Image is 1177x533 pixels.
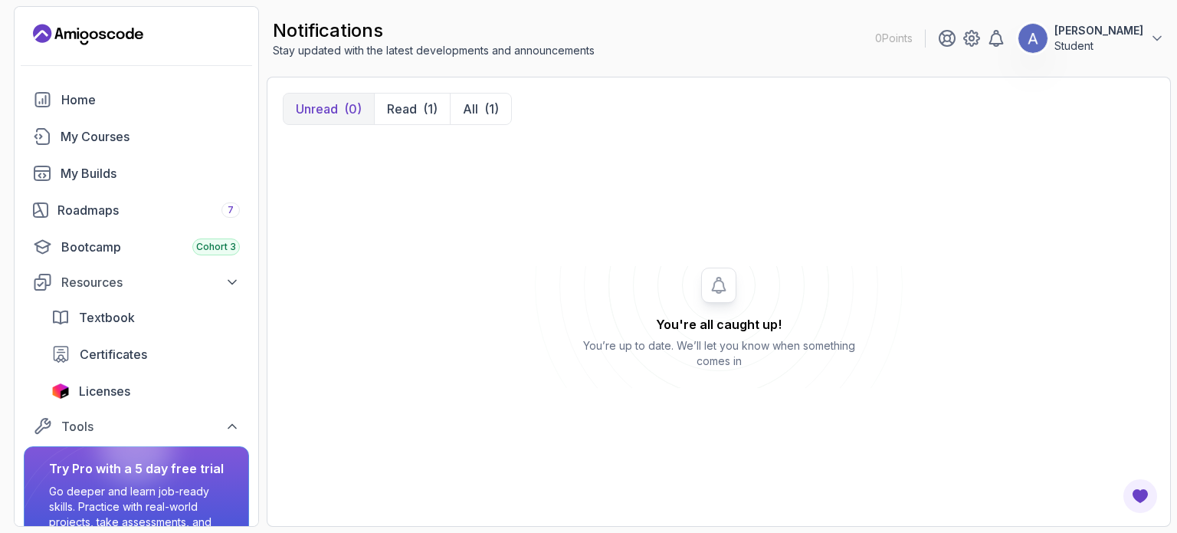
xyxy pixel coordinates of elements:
p: All [463,100,478,118]
span: Certificates [80,345,147,364]
a: textbook [42,302,249,333]
span: Cohort 3 [196,241,236,253]
button: Tools [24,413,249,440]
a: roadmaps [24,195,249,225]
div: (1) [484,100,499,118]
div: My Builds [61,164,240,183]
p: [PERSON_NAME] [1054,23,1143,38]
button: Unread(0) [284,94,374,124]
div: Resources [61,273,240,291]
p: Stay updated with the latest developments and announcements [273,43,595,58]
p: You’re up to date. We’ll let you know when something comes in [577,338,861,369]
button: user profile image[PERSON_NAME]Student [1018,23,1165,54]
div: (0) [344,100,362,118]
a: bootcamp [24,232,249,262]
button: Resources [24,268,249,296]
button: Read(1) [374,94,450,124]
span: Licenses [79,382,130,400]
div: Tools [61,417,240,436]
div: My Courses [61,127,240,146]
div: (1) [423,100,438,118]
img: jetbrains icon [51,383,70,399]
a: courses [24,121,249,152]
iframe: chat widget [1082,437,1177,510]
p: 0 Points [875,31,913,46]
span: 7 [228,204,234,216]
div: Roadmaps [57,201,240,219]
div: Bootcamp [61,238,240,256]
p: Student [1054,38,1143,54]
h2: You're all caught up! [577,315,861,334]
div: Home [61,90,240,109]
h2: notifications [273,18,595,43]
img: user profile image [1018,24,1047,53]
a: builds [24,158,249,189]
a: licenses [42,376,249,406]
a: Landing page [33,22,143,47]
a: home [24,84,249,115]
p: Unread [296,100,338,118]
p: Read [387,100,417,118]
button: All(1) [450,94,511,124]
span: Textbook [79,308,135,327]
a: certificates [42,339,249,370]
